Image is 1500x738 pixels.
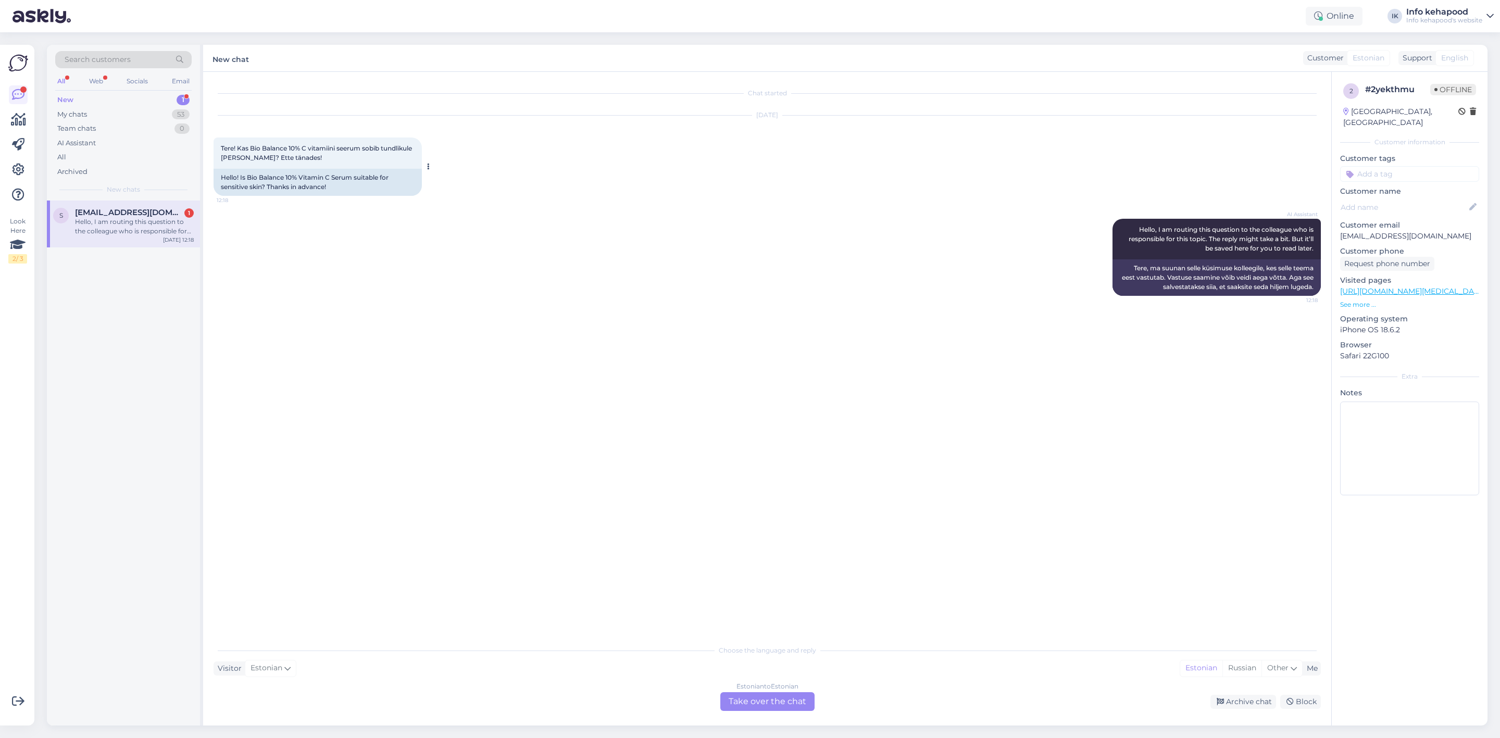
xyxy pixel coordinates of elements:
[213,51,249,65] label: New chat
[124,74,150,88] div: Socials
[1353,53,1384,64] span: Estonian
[1210,695,1276,709] div: Archive chat
[177,95,190,105] div: 1
[163,236,194,244] div: [DATE] 12:18
[736,682,798,691] div: Estonian to Estonian
[1406,16,1482,24] div: Info kehapood's website
[1340,372,1479,381] div: Extra
[8,217,27,264] div: Look Here
[214,663,242,674] div: Visitor
[1222,660,1261,676] div: Russian
[170,74,192,88] div: Email
[1340,351,1479,361] p: Safari 22G100
[1267,663,1289,672] span: Other
[1279,210,1318,218] span: AI Assistant
[107,185,140,194] span: New chats
[1406,8,1494,24] a: Info kehapoodInfo kehapood's website
[1341,202,1467,213] input: Add name
[1340,324,1479,335] p: iPhone OS 18.6.2
[214,646,1321,655] div: Choose the language and reply
[1340,300,1479,309] p: See more ...
[1303,53,1344,64] div: Customer
[184,208,194,218] div: 1
[1340,387,1479,398] p: Notes
[65,54,131,65] span: Search customers
[221,144,414,161] span: Tere! Kas Bio Balance 10% C vitamiini seerum sobib tundlikule [PERSON_NAME]? Ette tänades!
[1340,153,1479,164] p: Customer tags
[1398,53,1432,64] div: Support
[1343,106,1458,128] div: [GEOGRAPHIC_DATA], [GEOGRAPHIC_DATA]
[174,123,190,134] div: 0
[75,217,194,236] div: Hello, I am routing this question to the colleague who is responsible for this topic. The reply m...
[1430,84,1476,95] span: Offline
[1365,83,1430,96] div: # 2yekthmu
[87,74,105,88] div: Web
[57,95,73,105] div: New
[1406,8,1482,16] div: Info kehapood
[1306,7,1362,26] div: Online
[1340,186,1479,197] p: Customer name
[1349,87,1353,95] span: 2
[1340,220,1479,231] p: Customer email
[720,692,815,711] div: Take over the chat
[1340,137,1479,147] div: Customer information
[8,254,27,264] div: 2 / 3
[75,208,183,217] span: sova26@yandex.com
[1340,275,1479,286] p: Visited pages
[57,152,66,162] div: All
[1340,340,1479,351] p: Browser
[1387,9,1402,23] div: IK
[1129,226,1315,252] span: Hello, I am routing this question to the colleague who is responsible for this topic. The reply m...
[1112,259,1321,296] div: Tere, ma suunan selle küsimuse kolleegile, kes selle teema eest vastutab. Vastuse saamine võib ve...
[1340,314,1479,324] p: Operating system
[172,109,190,120] div: 53
[1180,660,1222,676] div: Estonian
[251,662,282,674] span: Estonian
[57,167,87,177] div: Archived
[59,211,63,219] span: s
[1280,695,1321,709] div: Block
[1441,53,1468,64] span: English
[57,109,87,120] div: My chats
[1340,286,1485,296] a: [URL][DOMAIN_NAME][MEDICAL_DATA]
[1340,166,1479,182] input: Add a tag
[57,123,96,134] div: Team chats
[55,74,67,88] div: All
[214,89,1321,98] div: Chat started
[1303,663,1318,674] div: Me
[1340,257,1434,271] div: Request phone number
[1340,246,1479,257] p: Customer phone
[57,138,96,148] div: AI Assistant
[1279,296,1318,304] span: 12:18
[214,110,1321,120] div: [DATE]
[8,53,28,73] img: Askly Logo
[217,196,256,204] span: 12:18
[214,169,422,196] div: Hello! Is Bio Balance 10% Vitamin C Serum suitable for sensitive skin? Thanks in advance!
[1340,231,1479,242] p: [EMAIL_ADDRESS][DOMAIN_NAME]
